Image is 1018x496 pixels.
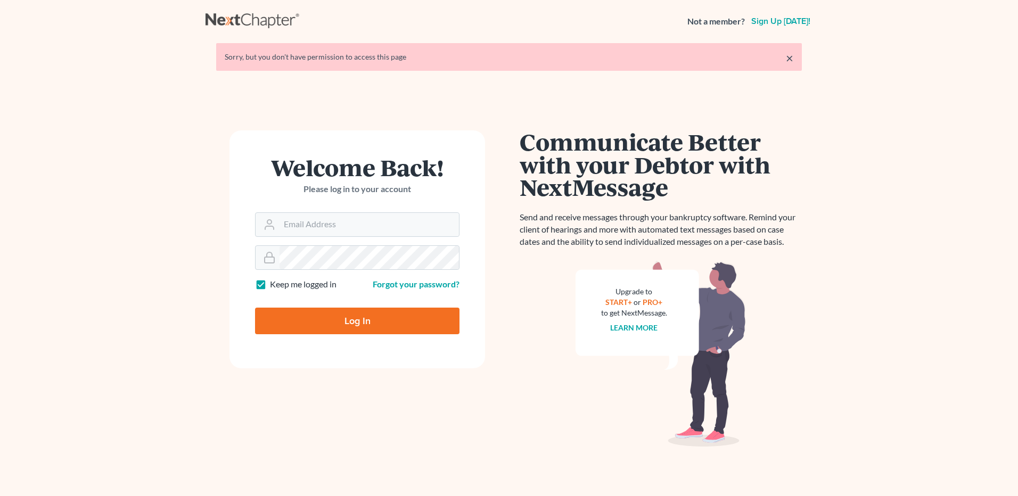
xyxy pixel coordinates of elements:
[225,52,793,62] div: Sorry, but you don't have permission to access this page
[634,297,642,307] span: or
[520,211,802,248] p: Send and receive messages through your bankruptcy software. Remind your client of hearings and mo...
[786,52,793,64] a: ×
[601,286,667,297] div: Upgrade to
[606,297,633,307] a: START+
[611,323,658,332] a: Learn more
[601,308,667,318] div: to get NextMessage.
[520,130,802,199] h1: Communicate Better with your Debtor with NextMessage
[373,279,459,289] a: Forgot your password?
[280,213,459,236] input: Email Address
[749,17,812,26] a: Sign up [DATE]!
[643,297,663,307] a: PRO+
[255,183,459,195] p: Please log in to your account
[255,308,459,334] input: Log In
[687,15,745,28] strong: Not a member?
[255,156,459,179] h1: Welcome Back!
[270,278,336,291] label: Keep me logged in
[576,261,746,447] img: nextmessage_bg-59042aed3d76b12b5cd301f8e5b87938c9018125f34e5fa2b7a6b67550977c72.svg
